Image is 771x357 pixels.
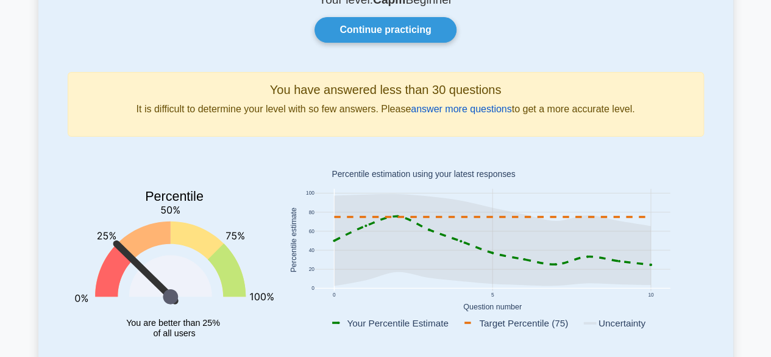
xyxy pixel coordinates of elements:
text: 5 [491,292,494,298]
text: 40 [308,247,314,253]
h5: You have answered less than 30 questions [78,82,694,97]
text: 0 [332,292,335,298]
text: Question number [463,303,522,311]
text: 20 [308,266,314,272]
text: Percentile estimate [289,207,297,272]
text: 10 [648,292,654,298]
tspan: You are better than 25% [126,318,220,328]
p: It is difficult to determine your level with so few answers. Please to get a more accurate level. [78,102,694,117]
a: answer more questions [411,104,511,114]
text: 0 [311,286,314,292]
text: 60 [308,228,314,234]
text: Percentile estimation using your latest responses [332,170,515,179]
tspan: of all users [153,329,195,339]
text: 100 [305,190,314,197]
text: Percentile [145,189,204,204]
a: Continue practicing [314,17,456,43]
text: 80 [308,209,314,215]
